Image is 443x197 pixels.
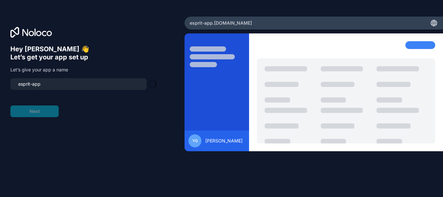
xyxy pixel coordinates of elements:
p: Let’s give your app a name [10,67,156,73]
span: yg [192,138,198,143]
h6: Hey [PERSON_NAME] 👋 [10,45,156,53]
span: [PERSON_NAME] [205,138,243,144]
input: my-team [14,80,143,89]
span: esprit-app .[DOMAIN_NAME] [190,20,252,26]
h6: Let’s get your app set up [10,53,156,61]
